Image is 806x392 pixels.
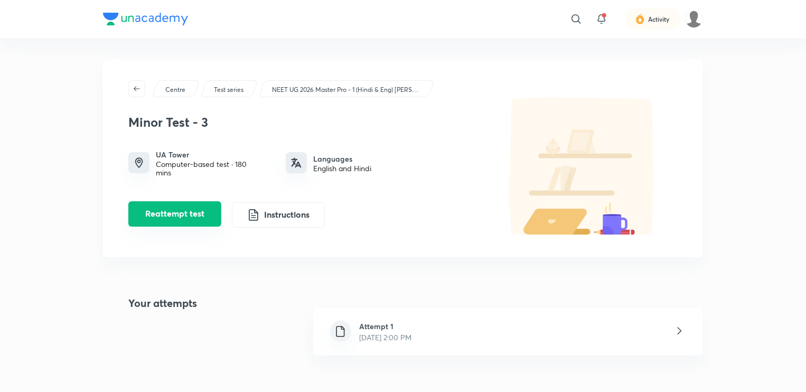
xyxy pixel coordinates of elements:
[232,202,325,228] button: Instructions
[212,85,246,95] a: Test series
[128,201,221,227] button: Reattempt test
[272,85,420,95] p: NEET UG 2026 Master Pro - 1 (Hindi & Eng) [PERSON_NAME]
[103,13,188,25] img: Company Logo
[313,153,371,164] h6: Languages
[134,157,144,168] img: timing
[685,10,703,28] img: Aman raj
[164,85,188,95] a: Centre
[214,85,243,95] p: Test series
[334,325,347,338] img: file
[488,97,678,235] img: default
[270,85,422,95] a: NEET UG 2026 Master Pro - 1 (Hindi & Eng) [PERSON_NAME]
[156,149,260,160] h6: UA Tower
[156,160,260,177] div: Computer-based test · 180 mins
[313,164,371,173] div: English and Hindi
[247,209,260,221] img: instruction
[165,85,185,95] p: Centre
[128,115,482,130] h3: Minor Test - 3
[360,332,412,343] p: [DATE] 2:00 PM
[635,13,645,25] img: activity
[291,157,302,168] img: languages
[103,295,197,368] h4: Your attempts
[360,321,412,332] h6: Attempt 1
